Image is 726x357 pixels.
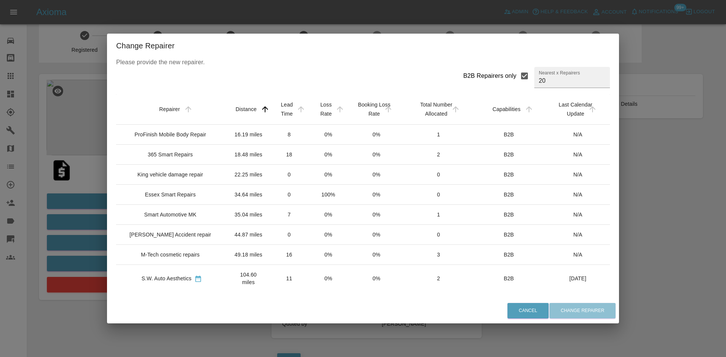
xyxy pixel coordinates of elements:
td: 0 [269,225,309,245]
td: B2B [472,165,546,185]
td: 0 [405,225,472,245]
td: 2 [405,265,472,292]
div: 365 Smart Repairs [148,151,193,158]
td: 34.64 miles [228,185,270,205]
td: 0% [348,125,405,145]
td: 1 [405,125,472,145]
td: 0 [269,165,309,185]
div: S.W. Auto Aesthetics [141,275,191,282]
div: Capabilities [493,106,521,112]
div: [PERSON_NAME] Accident repair [129,231,211,238]
td: B2B [472,265,546,292]
td: 104.60 miles [228,265,270,292]
td: B2B [472,185,546,205]
td: N/A [546,125,610,145]
td: 8 [269,125,309,145]
td: 0 [405,165,472,185]
td: N/A [546,165,610,185]
td: N/A [546,205,610,225]
td: 0% [309,165,347,185]
td: N/A [546,225,610,245]
td: 0% [348,165,405,185]
td: 0% [309,145,347,165]
td: 0% [348,145,405,165]
td: 49.18 miles [228,245,270,265]
td: N/A [546,245,610,265]
td: 35.04 miles [228,205,270,225]
div: M-Tech cosmetic repairs [141,251,200,258]
td: 1 [405,205,472,225]
td: 18.48 miles [228,145,270,165]
td: 0 [405,185,472,205]
div: Booking Loss Rate [358,102,391,117]
div: Lead Time [281,102,293,117]
td: 0% [309,265,347,292]
td: 44.87 miles [228,225,270,245]
td: 16.19 miles [228,125,270,145]
div: Total Number Allocated [420,102,452,117]
td: 0% [309,205,347,225]
p: Please provide the new repairer. [116,58,610,67]
div: Loss Rate [320,102,332,117]
td: 0% [348,185,405,205]
td: 3 [405,245,472,265]
button: Cancel [507,303,549,318]
td: 0% [348,225,405,245]
h2: Change Repairer [107,34,619,58]
div: Last Calendar Update [559,102,593,117]
td: [DATE] [546,265,610,292]
div: Essex Smart Repairs [145,191,195,198]
div: King vehicle damage repair [138,171,203,178]
td: 22.25 miles [228,165,270,185]
td: 0% [348,265,405,292]
td: 16 [269,245,309,265]
td: 0% [309,225,347,245]
div: Smart Automotive MK [144,211,196,218]
td: B2B [472,125,546,145]
td: B2B [472,245,546,265]
div: Repairer [159,106,180,112]
td: N/A [546,145,610,165]
td: 2 [405,145,472,165]
td: 0% [348,205,405,225]
div: ProFinish Mobile Body Repair [135,131,206,138]
td: 0 [269,185,309,205]
td: 11 [269,265,309,292]
td: N/A [546,185,610,205]
label: Nearest x Repairers [539,70,580,76]
td: 0% [309,245,347,265]
td: 0% [348,245,405,265]
td: 100% [309,185,347,205]
td: 18 [269,145,309,165]
td: 0% [309,125,347,145]
td: B2B [472,205,546,225]
div: Distance [236,106,257,112]
div: B2B Repairers only [463,71,517,80]
td: B2B [472,145,546,165]
td: 7 [269,205,309,225]
td: B2B [472,225,546,245]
